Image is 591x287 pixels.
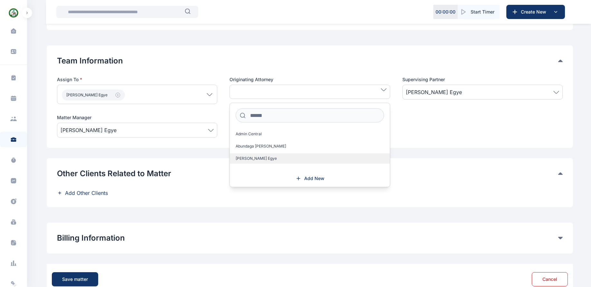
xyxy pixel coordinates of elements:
[230,76,273,83] span: Originating Attorney
[295,175,324,182] a: Add New
[52,272,98,286] button: Save matter
[65,189,108,197] span: Add Other Clients
[471,9,494,15] span: Start Timer
[532,272,568,286] button: Cancel
[57,56,563,66] div: Team Information
[66,92,108,98] span: [PERSON_NAME] Egye
[57,168,563,179] div: Other Clients Related to Matter
[57,76,217,83] p: Assign To
[506,5,565,19] button: Create New
[57,233,563,243] div: Billing Information
[62,90,125,100] button: [PERSON_NAME] Egye
[57,233,558,243] button: Billing Information
[61,126,117,134] span: [PERSON_NAME] Egye
[436,9,455,15] p: 00 : 00 : 00
[458,5,500,19] button: Start Timer
[304,175,324,182] span: Add New
[57,114,91,121] span: Matter Manager
[236,144,286,149] span: Abundaga [PERSON_NAME]
[402,76,445,83] span: Supervising Partner
[236,131,262,137] span: Admin Central
[62,276,88,282] div: Save matter
[406,88,462,96] span: [PERSON_NAME] Egye
[518,9,552,15] span: Create New
[57,56,558,66] button: Team Information
[236,156,277,161] span: [PERSON_NAME] Egye
[57,168,558,179] button: Other Clients Related to Matter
